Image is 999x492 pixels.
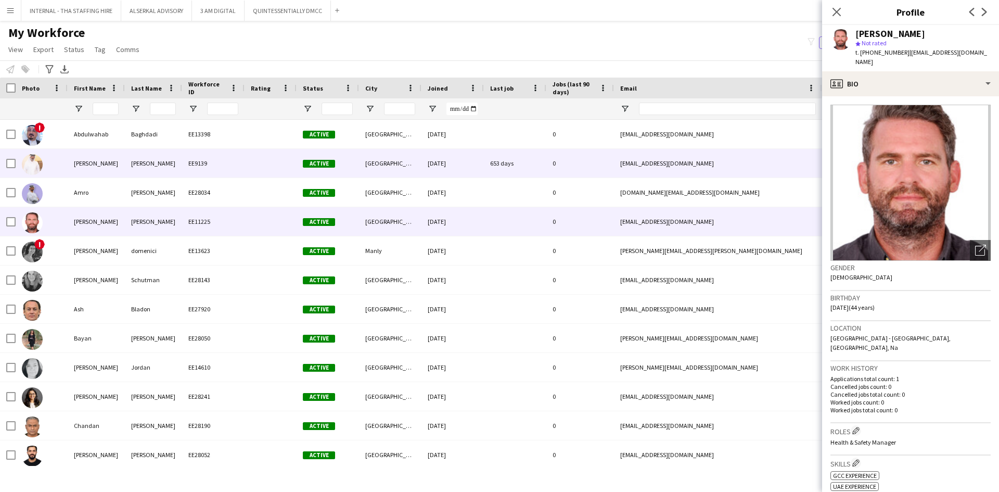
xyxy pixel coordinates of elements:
[546,207,614,236] div: 0
[182,295,245,323] div: EE27920
[22,212,43,233] img: Andrew Topp
[546,440,614,469] div: 0
[192,1,245,21] button: 3 AM DIGITAL
[830,304,875,311] span: [DATE] (44 years)
[639,103,816,115] input: Email Filter Input
[421,178,484,207] div: [DATE]
[68,353,125,382] div: [PERSON_NAME]
[830,425,991,436] h3: Roles
[22,84,40,92] span: Photo
[182,149,245,178] div: EE9139
[614,207,822,236] div: [EMAIL_ADDRESS][DOMAIN_NAME]
[125,382,182,411] div: [PERSON_NAME]
[303,335,335,343] span: Active
[365,104,375,113] button: Open Filter Menu
[182,236,245,265] div: EE13623
[68,178,125,207] div: Amro
[614,266,822,294] div: [EMAIL_ADDRESS][DOMAIN_NAME]
[68,324,125,352] div: Bayan
[182,440,245,469] div: EE28052
[121,1,192,21] button: ALSERKAL ADVISORY
[303,160,335,168] span: Active
[303,218,335,226] span: Active
[421,120,484,148] div: [DATE]
[29,43,58,56] a: Export
[22,125,43,146] img: Abdulwahab Baghdadi
[830,375,991,383] p: Applications total count: 1
[830,334,951,351] span: [GEOGRAPHIC_DATA] - [GEOGRAPHIC_DATA], [GEOGRAPHIC_DATA], Na
[359,207,421,236] div: [GEOGRAPHIC_DATA]
[830,406,991,414] p: Worked jobs total count: 0
[22,300,43,321] img: Ash Bladon
[74,84,106,92] span: First Name
[303,131,335,138] span: Active
[421,149,484,178] div: [DATE]
[546,236,614,265] div: 0
[58,63,71,75] app-action-btn: Export XLSX
[68,149,125,178] div: [PERSON_NAME]
[421,382,484,411] div: [DATE]
[830,398,991,406] p: Worked jobs count: 0
[359,440,421,469] div: [GEOGRAPHIC_DATA]
[359,266,421,294] div: [GEOGRAPHIC_DATA]
[182,324,245,352] div: EE28050
[251,84,271,92] span: Rating
[421,295,484,323] div: [DATE]
[546,266,614,294] div: 0
[322,103,353,115] input: Status Filter Input
[446,103,478,115] input: Joined Filter Input
[855,29,925,39] div: [PERSON_NAME]
[546,382,614,411] div: 0
[182,382,245,411] div: EE28241
[125,178,182,207] div: [PERSON_NAME]
[428,84,448,92] span: Joined
[303,451,335,459] span: Active
[95,45,106,54] span: Tag
[359,236,421,265] div: Manly
[359,178,421,207] div: [GEOGRAPHIC_DATA]
[22,387,43,408] img: Bhavya Balkrishnan
[830,323,991,333] h3: Location
[970,240,991,261] div: Open photos pop-in
[822,71,999,96] div: Bio
[303,422,335,430] span: Active
[68,440,125,469] div: [PERSON_NAME]
[182,207,245,236] div: EE11225
[546,324,614,352] div: 0
[490,84,514,92] span: Last job
[546,353,614,382] div: 0
[188,104,198,113] button: Open Filter Menu
[830,293,991,302] h3: Birthday
[359,149,421,178] div: [GEOGRAPHIC_DATA]
[43,63,56,75] app-action-btn: Advanced filters
[34,122,45,133] span: !
[68,207,125,236] div: [PERSON_NAME]
[60,43,88,56] a: Status
[546,120,614,148] div: 0
[428,104,437,113] button: Open Filter Menu
[614,149,822,178] div: [EMAIL_ADDRESS][DOMAIN_NAME]
[245,1,331,21] button: QUINTESSENTIALLY DMCC
[359,120,421,148] div: [GEOGRAPHIC_DATA]
[74,104,83,113] button: Open Filter Menu
[546,149,614,178] div: 0
[830,458,991,469] h3: Skills
[68,266,125,294] div: [PERSON_NAME]
[93,103,119,115] input: First Name Filter Input
[819,36,871,49] button: Everyone5,963
[22,417,43,437] img: Chandan Shanbhag
[421,324,484,352] div: [DATE]
[384,103,415,115] input: City Filter Input
[830,105,991,261] img: Crew avatar or photo
[359,411,421,440] div: [GEOGRAPHIC_DATA]
[830,383,991,390] p: Cancelled jobs count: 0
[830,263,991,272] h3: Gender
[359,324,421,352] div: [GEOGRAPHIC_DATA]
[421,411,484,440] div: [DATE]
[125,411,182,440] div: [PERSON_NAME]
[91,43,110,56] a: Tag
[303,364,335,372] span: Active
[125,353,182,382] div: Jordan
[125,236,182,265] div: domenici
[303,306,335,313] span: Active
